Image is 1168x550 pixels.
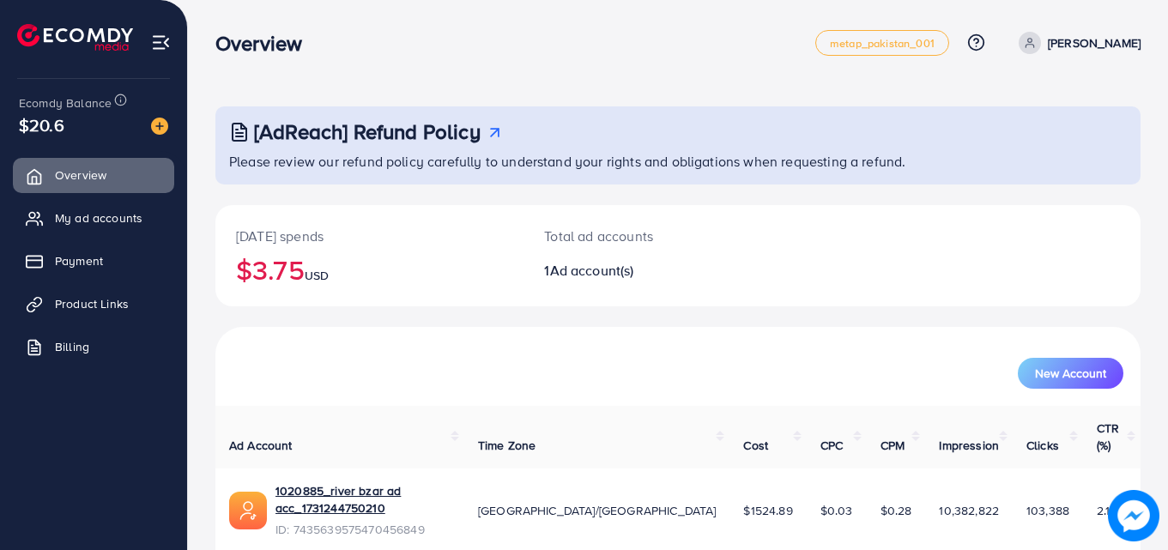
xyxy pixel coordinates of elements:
[820,502,853,519] span: $0.03
[544,226,735,246] p: Total ad accounts
[1012,32,1141,54] a: [PERSON_NAME]
[478,437,536,454] span: Time Zone
[19,94,112,112] span: Ecomdy Balance
[544,263,735,279] h2: 1
[550,261,634,280] span: Ad account(s)
[55,252,103,269] span: Payment
[229,437,293,454] span: Ad Account
[13,201,174,235] a: My ad accounts
[55,166,106,184] span: Overview
[815,30,949,56] a: metap_pakistan_001
[1026,502,1069,519] span: 103,388
[478,502,717,519] span: [GEOGRAPHIC_DATA]/[GEOGRAPHIC_DATA]
[13,329,174,364] a: Billing
[13,244,174,278] a: Payment
[17,24,133,51] img: logo
[229,151,1130,172] p: Please review our refund policy carefully to understand your rights and obligations when requesti...
[743,502,792,519] span: $1524.89
[830,38,935,49] span: metap_pakistan_001
[55,209,142,227] span: My ad accounts
[19,112,64,137] span: $20.6
[151,118,168,135] img: image
[215,31,316,56] h3: Overview
[939,502,999,519] span: 10,382,822
[13,287,174,321] a: Product Links
[1111,493,1157,539] img: image
[229,492,267,529] img: ic-ads-acc.e4c84228.svg
[1097,420,1119,454] span: CTR (%)
[881,437,905,454] span: CPM
[13,158,174,192] a: Overview
[254,119,481,144] h3: [AdReach] Refund Policy
[1026,437,1059,454] span: Clicks
[820,437,843,454] span: CPC
[151,33,171,52] img: menu
[1035,367,1106,379] span: New Account
[305,267,329,284] span: USD
[939,437,999,454] span: Impression
[743,437,768,454] span: Cost
[275,521,451,538] span: ID: 7435639575470456849
[236,226,503,246] p: [DATE] spends
[55,338,89,355] span: Billing
[1048,33,1141,53] p: [PERSON_NAME]
[1018,358,1123,389] button: New Account
[1097,502,1110,519] span: 2.1
[881,502,912,519] span: $0.28
[55,295,129,312] span: Product Links
[236,253,503,286] h2: $3.75
[275,482,451,517] a: 1020885_river bzar ad acc_1731244750210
